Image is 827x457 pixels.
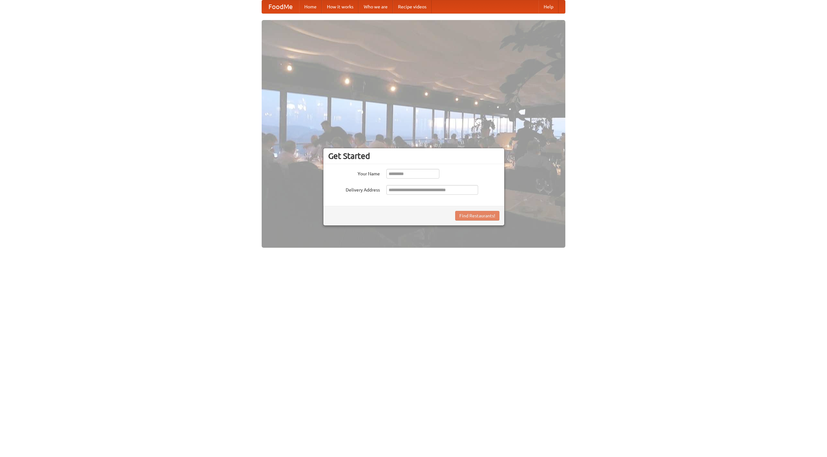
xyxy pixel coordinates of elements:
h3: Get Started [328,151,499,161]
a: FoodMe [262,0,299,13]
a: Home [299,0,322,13]
a: Help [539,0,559,13]
a: How it works [322,0,359,13]
label: Delivery Address [328,185,380,193]
a: Recipe videos [393,0,432,13]
a: Who we are [359,0,393,13]
label: Your Name [328,169,380,177]
button: Find Restaurants! [455,211,499,221]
